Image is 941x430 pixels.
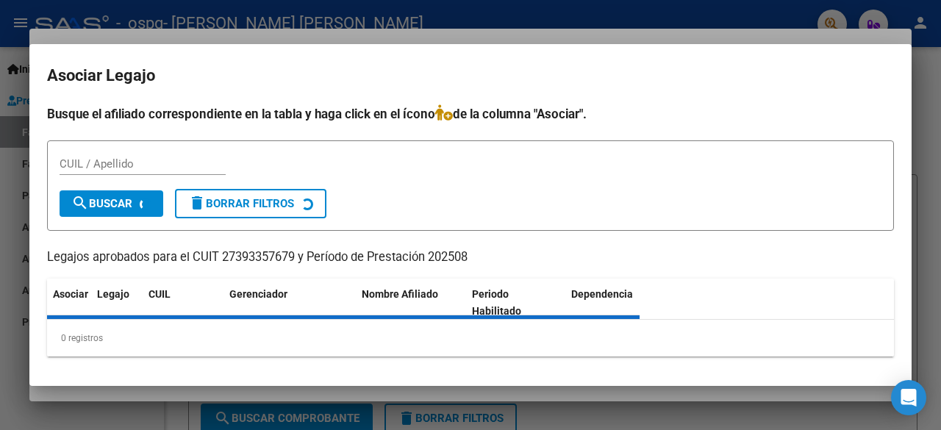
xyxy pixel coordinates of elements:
datatable-header-cell: CUIL [143,279,223,327]
span: Gerenciador [229,288,287,300]
span: Dependencia [571,288,633,300]
h2: Asociar Legajo [47,62,894,90]
datatable-header-cell: Nombre Afiliado [356,279,466,327]
mat-icon: delete [188,194,206,212]
span: Asociar [53,288,88,300]
button: Buscar [60,190,163,217]
span: CUIL [149,288,171,300]
div: 0 registros [47,320,894,356]
datatable-header-cell: Dependencia [565,279,676,327]
span: Borrar Filtros [188,197,294,210]
span: Buscar [71,197,132,210]
span: Legajo [97,288,129,300]
button: Borrar Filtros [175,189,326,218]
span: Nombre Afiliado [362,288,438,300]
datatable-header-cell: Periodo Habilitado [466,279,565,327]
datatable-header-cell: Legajo [91,279,143,327]
span: Periodo Habilitado [472,288,521,317]
h4: Busque el afiliado correspondiente en la tabla y haga click en el ícono de la columna "Asociar". [47,104,894,123]
p: Legajos aprobados para el CUIT 27393357679 y Período de Prestación 202508 [47,248,894,267]
div: Open Intercom Messenger [891,380,926,415]
datatable-header-cell: Gerenciador [223,279,356,327]
mat-icon: search [71,194,89,212]
datatable-header-cell: Asociar [47,279,91,327]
